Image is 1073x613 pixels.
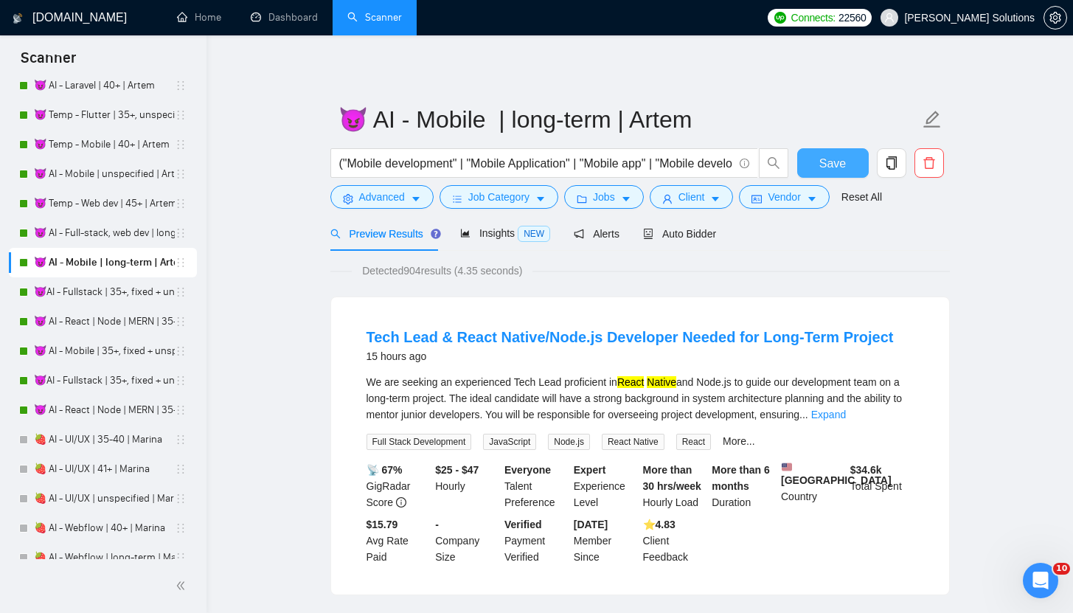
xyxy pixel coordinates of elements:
a: 🍓 AI - UI/UX | 41+ | Marina [34,454,175,484]
a: 🍓 AI - UI/UX | 35-40 | Marina [34,425,175,454]
div: Avg Rate Paid [364,516,433,565]
button: copy [877,148,906,178]
a: setting [1044,12,1067,24]
b: 📡 67% [367,464,403,476]
a: 😈 AI - Full-stack, web dev | long-term | Artem [34,218,175,248]
b: - [435,519,439,530]
span: holder [175,80,187,91]
span: Node.js [548,434,590,450]
a: 🍓 AI - UI/UX | unspecified | Marina [34,484,175,513]
div: Tooltip anchor [429,227,442,240]
span: holder [175,286,187,298]
span: bars [452,193,462,204]
b: $ 34.6k [850,464,882,476]
span: user [884,13,895,23]
div: Member Since [571,516,640,565]
span: holder [175,316,187,328]
b: Verified [504,519,542,530]
a: 😈 Temp - Web dev | 45+ | Artem [34,189,175,218]
span: area-chart [460,228,470,238]
a: 😈AI - Fullstack | 35+, fixed + unsp (expert)| Artem [34,366,175,395]
div: Duration [709,462,778,510]
img: upwork-logo.png [774,12,786,24]
div: 15 hours ago [367,347,894,365]
span: edit [923,110,942,129]
a: 😈AI - Fullstack | 35+, fixed + unsp (large-size comp)| Artem [34,277,175,307]
div: Experience Level [571,462,640,510]
span: holder [175,375,187,387]
span: holder [175,552,187,564]
a: searchScanner [347,11,402,24]
b: [GEOGRAPHIC_DATA] [781,462,892,486]
span: Connects: [791,10,836,26]
img: logo [13,7,23,30]
div: Country [778,462,847,510]
span: Save [819,154,846,173]
a: 😈 AI - React | Node | MERN | 35+, fixed + unspec (expert) | Artem [34,395,175,425]
li: 😈 AI - React | Node | MERN | 35+, fixed + unspec (large-size comp) | Artem [9,307,197,336]
li: 😈 AI - Mobile | long-term | Artem [9,248,197,277]
button: settingAdvancedcaret-down [330,185,434,209]
span: idcard [751,193,762,204]
span: robot [643,229,653,239]
div: Hourly Load [640,462,709,510]
span: JavaScript [483,434,536,450]
span: Insights [460,227,550,239]
b: Everyone [504,464,551,476]
div: Hourly [432,462,501,510]
div: Client Feedback [640,516,709,565]
span: holder [175,198,187,209]
button: Save [797,148,869,178]
li: 🍓 AI - UI/UX | 35-40 | Marina [9,425,197,454]
li: 😈 Temp - Flutter | 35+, unspecified | Artem [9,100,197,130]
span: holder [175,404,187,416]
mark: React [617,376,645,388]
li: 🍓 AI - Webflow | 40+ | Marina [9,513,197,543]
div: We are seeking an experienced Tech Lead proficient in and Node.js to guide our development team o... [367,374,914,423]
span: Preview Results [330,228,437,240]
span: caret-down [535,193,546,204]
a: More... [723,435,755,447]
li: 😈 AI - Full-stack, web dev | long-term | Artem [9,218,197,248]
a: 😈 AI - Mobile | unspecified | Artem [34,159,175,189]
span: Detected 904 results (4.35 seconds) [352,263,532,279]
span: React [676,434,711,450]
span: ... [799,409,808,420]
iframe: Intercom live chat [1023,563,1058,598]
span: React Native [602,434,664,450]
button: barsJob Categorycaret-down [440,185,558,209]
span: notification [574,229,584,239]
span: holder [175,257,187,269]
span: setting [343,193,353,204]
span: caret-down [621,193,631,204]
span: user [662,193,673,204]
img: 🇺🇸 [782,462,792,472]
span: 22560 [838,10,866,26]
span: info-circle [396,497,406,508]
span: holder [175,463,187,475]
span: holder [175,345,187,357]
button: idcardVendorcaret-down [739,185,829,209]
span: holder [175,434,187,446]
li: 😈 AI - Mobile | unspecified | Artem [9,159,197,189]
span: copy [878,156,906,170]
li: 😈AI - Fullstack | 35+, fixed + unsp (expert)| Artem [9,366,197,395]
span: Client [678,189,705,205]
li: 🍓 AI - Webflow | long-term | Marina [9,543,197,572]
button: folderJobscaret-down [564,185,644,209]
li: 😈 AI - Laravel | 40+ | Artem [9,71,197,100]
mark: Native [647,376,676,388]
span: holder [175,109,187,121]
a: Expand [811,409,846,420]
span: folder [577,193,587,204]
a: 😈 AI - Mobile | long-term | Artem [34,248,175,277]
span: Alerts [574,228,619,240]
div: GigRadar Score [364,462,433,510]
span: caret-down [807,193,817,204]
span: caret-down [710,193,720,204]
li: 🍓 AI - UI/UX | unspecified | Marina [9,484,197,513]
button: userClientcaret-down [650,185,734,209]
b: More than 30 hrs/week [643,464,701,492]
a: 🍓 AI - Webflow | long-term | Marina [34,543,175,572]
